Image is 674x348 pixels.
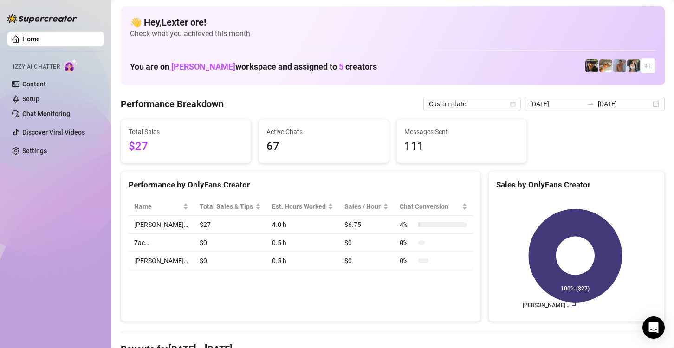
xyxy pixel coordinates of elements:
[22,35,40,43] a: Home
[530,99,583,109] input: Start date
[585,59,598,72] img: Nathan
[266,252,339,270] td: 0.5 h
[129,198,194,216] th: Name
[344,201,381,212] span: Sales / Hour
[130,62,377,72] h1: You are on workspace and assigned to creators
[404,138,519,155] span: 111
[171,62,235,71] span: [PERSON_NAME]
[22,80,46,88] a: Content
[194,198,266,216] th: Total Sales & Tips
[200,201,253,212] span: Total Sales & Tips
[429,97,515,111] span: Custom date
[129,179,473,191] div: Performance by OnlyFans Creator
[194,216,266,234] td: $27
[587,100,594,108] span: swap-right
[129,234,194,252] td: Zac…
[644,61,652,71] span: + 1
[400,238,415,248] span: 0 %
[627,59,640,72] img: Katy
[339,62,343,71] span: 5
[266,216,339,234] td: 4.0 h
[266,138,381,155] span: 67
[400,256,415,266] span: 0 %
[129,138,243,155] span: $27
[599,59,612,72] img: Zac
[523,303,569,309] text: [PERSON_NAME]…
[266,234,339,252] td: 0.5 h
[496,179,657,191] div: Sales by OnlyFans Creator
[394,198,473,216] th: Chat Conversion
[339,198,394,216] th: Sales / Hour
[22,147,47,155] a: Settings
[339,252,394,270] td: $0
[642,316,665,339] div: Open Intercom Messenger
[22,95,39,103] a: Setup
[7,14,77,23] img: logo-BBDzfeDw.svg
[64,59,78,72] img: AI Chatter
[587,100,594,108] span: to
[613,59,626,72] img: Joey
[266,127,381,137] span: Active Chats
[400,201,460,212] span: Chat Conversion
[22,129,85,136] a: Discover Viral Videos
[130,16,655,29] h4: 👋 Hey, Lexter ore !
[129,216,194,234] td: [PERSON_NAME]…
[130,29,655,39] span: Check what you achieved this month
[194,234,266,252] td: $0
[129,127,243,137] span: Total Sales
[194,252,266,270] td: $0
[129,252,194,270] td: [PERSON_NAME]…
[134,201,181,212] span: Name
[404,127,519,137] span: Messages Sent
[13,63,60,71] span: Izzy AI Chatter
[400,219,415,230] span: 4 %
[339,234,394,252] td: $0
[339,216,394,234] td: $6.75
[510,101,516,107] span: calendar
[272,201,326,212] div: Est. Hours Worked
[121,97,224,110] h4: Performance Breakdown
[598,99,651,109] input: End date
[22,110,70,117] a: Chat Monitoring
